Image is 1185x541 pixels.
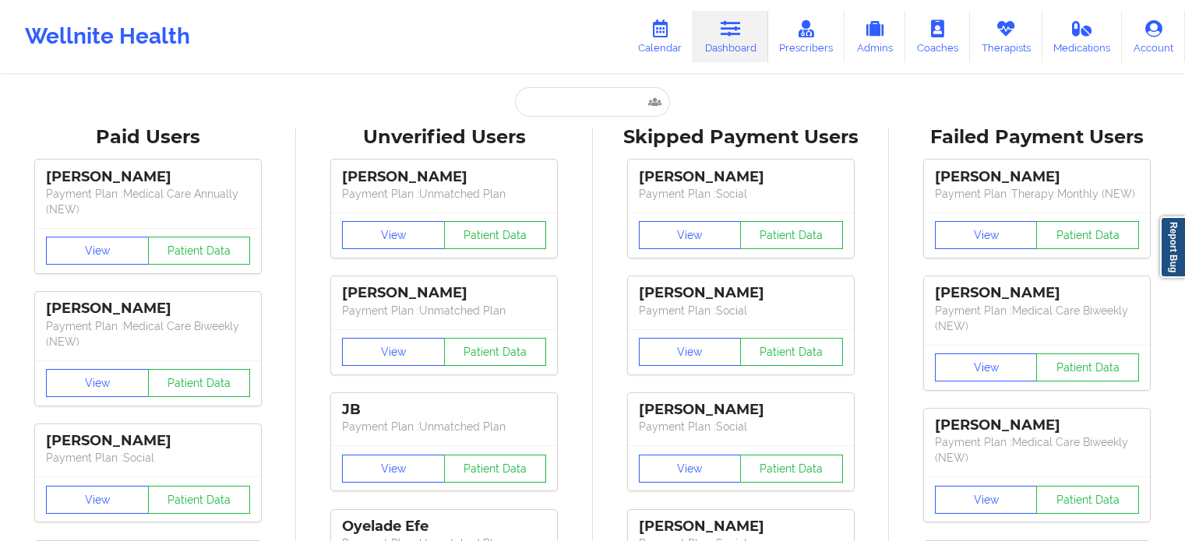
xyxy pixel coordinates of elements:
[935,168,1139,186] div: [PERSON_NAME]
[639,168,843,186] div: [PERSON_NAME]
[342,186,546,202] p: Payment Plan : Unmatched Plan
[46,168,250,186] div: [PERSON_NAME]
[342,168,546,186] div: [PERSON_NAME]
[444,338,547,366] button: Patient Data
[935,486,1038,514] button: View
[342,518,546,536] div: Oyelade Efe
[148,369,251,397] button: Patient Data
[935,303,1139,334] p: Payment Plan : Medical Care Biweekly (NEW)
[444,455,547,483] button: Patient Data
[935,284,1139,302] div: [PERSON_NAME]
[935,221,1038,249] button: View
[1160,216,1185,278] a: Report Bug
[342,338,445,366] button: View
[11,125,285,149] div: Paid Users
[935,416,1139,434] div: [PERSON_NAME]
[1036,486,1139,514] button: Patient Data
[935,434,1139,465] p: Payment Plan : Medical Care Biweekly (NEW)
[639,186,843,202] p: Payment Plan : Social
[46,318,250,350] p: Payment Plan : Medical Care Biweekly (NEW)
[639,401,843,419] div: [PERSON_NAME]
[342,303,546,318] p: Payment Plan : Unmatched Plan
[900,125,1174,149] div: Failed Payment Users
[444,221,547,249] button: Patient Data
[970,11,1042,62] a: Therapists
[639,303,843,318] p: Payment Plan : Social
[740,455,843,483] button: Patient Data
[46,237,149,265] button: View
[46,432,250,450] div: [PERSON_NAME]
[307,125,581,149] div: Unverified Users
[148,486,251,514] button: Patient Data
[845,11,905,62] a: Admins
[342,284,546,302] div: [PERSON_NAME]
[342,221,445,249] button: View
[693,11,768,62] a: Dashboard
[1122,11,1185,62] a: Account
[935,353,1038,381] button: View
[740,338,843,366] button: Patient Data
[342,455,445,483] button: View
[626,11,693,62] a: Calendar
[1042,11,1123,62] a: Medications
[639,419,843,434] p: Payment Plan : Social
[639,518,843,536] div: [PERSON_NAME]
[604,125,878,149] div: Skipped Payment Users
[740,221,843,249] button: Patient Data
[639,221,742,249] button: View
[905,11,970,62] a: Coaches
[342,419,546,434] p: Payment Plan : Unmatched Plan
[46,450,250,465] p: Payment Plan : Social
[1036,221,1139,249] button: Patient Data
[46,369,149,397] button: View
[639,338,742,366] button: View
[148,237,251,265] button: Patient Data
[46,486,149,514] button: View
[46,300,250,318] div: [PERSON_NAME]
[1036,353,1139,381] button: Patient Data
[768,11,845,62] a: Prescribers
[639,455,742,483] button: View
[342,401,546,419] div: JB
[46,186,250,217] p: Payment Plan : Medical Care Annually (NEW)
[935,186,1139,202] p: Payment Plan : Therapy Monthly (NEW)
[639,284,843,302] div: [PERSON_NAME]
